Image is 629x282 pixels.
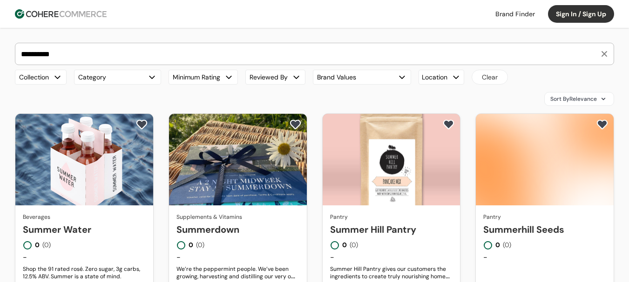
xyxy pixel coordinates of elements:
[15,9,107,19] img: Cohere Logo
[483,223,606,236] a: Summerhill Seeds
[23,223,146,236] a: Summer Water
[288,118,303,131] button: add to favorite
[330,223,453,236] a: Summer Hill Pantry
[550,95,597,103] span: Sort By Relevance
[176,223,299,236] a: Summerdown
[548,5,614,23] button: Sign In / Sign Up
[595,118,610,131] button: add to favorite
[134,118,149,131] button: add to favorite
[472,70,508,85] button: Clear
[441,118,456,131] button: add to favorite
